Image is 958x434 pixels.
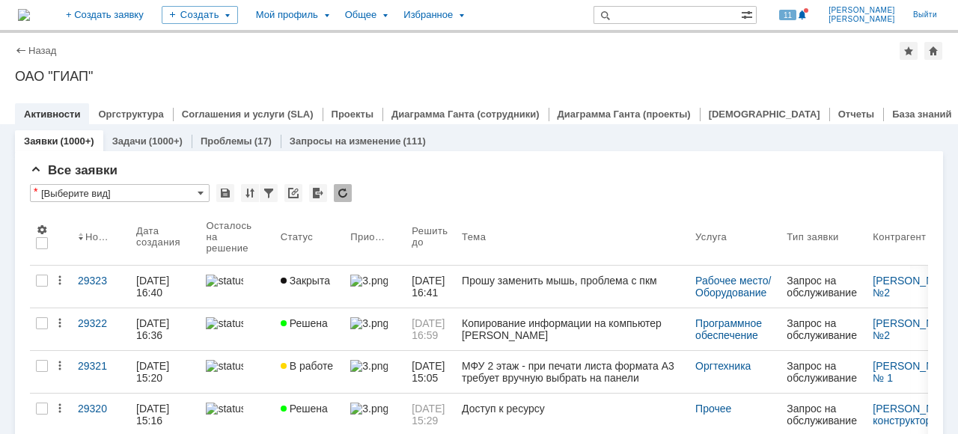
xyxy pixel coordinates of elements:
[281,360,333,372] span: В работе
[781,308,867,350] a: Запрос на обслуживание
[344,208,406,266] th: Приоритет
[741,7,756,21] span: Расширенный поиск
[206,403,243,415] img: statusbar-100 (1).png
[406,266,456,308] a: [DATE] 16:41
[18,9,30,21] a: Перейти на домашнюю страницу
[206,220,256,254] div: Осталось на решение
[892,109,951,120] a: База знаний
[829,6,895,15] span: [PERSON_NAME]
[54,360,66,372] div: Действия
[334,184,352,202] div: Обновлять список
[281,403,328,415] span: Решена
[781,266,867,308] a: Запрос на обслуживание
[462,403,683,415] div: Доступ к ресурсу
[924,42,942,60] div: Сделать домашней страницей
[350,275,388,287] img: 3.png
[78,317,124,329] div: 29322
[412,225,450,248] div: Решить до
[344,308,406,350] a: 3.png
[30,163,118,177] span: Все заявки
[254,135,272,147] div: (17)
[787,231,838,242] div: Тип заявки
[456,266,689,308] a: Прошу заменить мышь, проблема с пкм
[462,231,486,242] div: Тема
[149,135,183,147] div: (1000+)
[391,109,540,120] a: Диаграмма Ганта (сотрудники)
[350,317,388,329] img: 3.png
[350,403,388,415] img: 3.png
[136,360,172,384] div: [DATE] 15:20
[85,231,112,242] div: Номер
[344,266,406,308] a: 3.png
[290,135,401,147] a: Запросы на изменение
[695,360,751,372] a: Оргтехника
[406,308,456,350] a: [DATE] 16:59
[130,351,200,393] a: [DATE] 15:20
[36,224,48,236] span: Настройки
[332,109,373,120] a: Проекты
[24,109,80,120] a: Активности
[406,351,456,393] a: [DATE] 15:05
[15,69,943,84] div: ОАО "ГИАП"
[54,403,66,415] div: Действия
[54,275,66,287] div: Действия
[136,225,182,248] div: Дата создания
[275,308,345,350] a: Решена
[112,135,147,147] a: Задачи
[456,308,689,350] a: Копирование информации на компьютер [PERSON_NAME]
[281,275,330,287] span: Закрыта
[18,9,30,21] img: logo
[838,109,875,120] a: Отчеты
[98,109,163,120] a: Оргструктура
[24,135,58,147] a: Заявки
[403,135,426,147] div: (111)
[241,184,259,202] div: Сортировка...
[200,351,274,393] a: statusbar-100 (1).png
[695,231,727,242] div: Услуга
[216,184,234,202] div: Сохранить вид
[206,317,243,329] img: statusbar-100 (1).png
[462,317,683,341] div: Копирование информации на компьютер [PERSON_NAME]
[200,266,274,308] a: statusbar-100 (1).png
[787,317,861,341] div: Запрос на обслуживание
[130,208,200,266] th: Дата создания
[281,317,328,329] span: Решена
[412,360,448,384] span: [DATE] 15:05
[781,208,867,266] th: Тип заявки
[201,135,252,147] a: Проблемы
[72,266,130,308] a: 29323
[78,360,124,372] div: 29321
[781,351,867,393] a: Запрос на обслуживание
[206,360,243,372] img: statusbar-100 (1).png
[162,6,238,24] div: Создать
[462,360,683,384] div: МФУ 2 этаж - при печати листа формата А3 требует вручную выбрать на панели устройства источник бу...
[54,317,66,329] div: Действия
[350,360,388,372] img: 3.png
[709,109,820,120] a: [DEMOGRAPHIC_DATA]
[558,109,691,120] a: Диаграмма Ганта (проекты)
[136,403,172,427] div: [DATE] 15:16
[787,360,861,384] div: Запрос на обслуживание
[60,135,94,147] div: (1000+)
[78,403,124,415] div: 29320
[275,351,345,393] a: В работе
[136,275,172,299] div: [DATE] 16:40
[275,208,345,266] th: Статус
[779,10,796,20] span: 11
[130,308,200,350] a: [DATE] 16:36
[130,266,200,308] a: [DATE] 16:40
[182,109,314,120] a: Соглашения и услуги (SLA)
[344,351,406,393] a: 3.png
[281,231,313,242] div: Статус
[900,42,918,60] div: Добавить в избранное
[350,231,388,242] div: Приоритет
[456,351,689,393] a: МФУ 2 этаж - при печати листа формата А3 требует вручную выбрать на панели устройства источник бу...
[462,275,683,287] div: Прошу заменить мышь, проблема с пкм
[72,208,130,266] th: Номер
[412,317,448,341] span: [DATE] 16:59
[309,184,327,202] div: Экспорт списка
[206,275,243,287] img: statusbar-100 (1).png
[695,275,771,299] a: Рабочее место/Оборудование
[787,403,861,427] div: Запрос на обслуживание
[829,15,895,24] span: [PERSON_NAME]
